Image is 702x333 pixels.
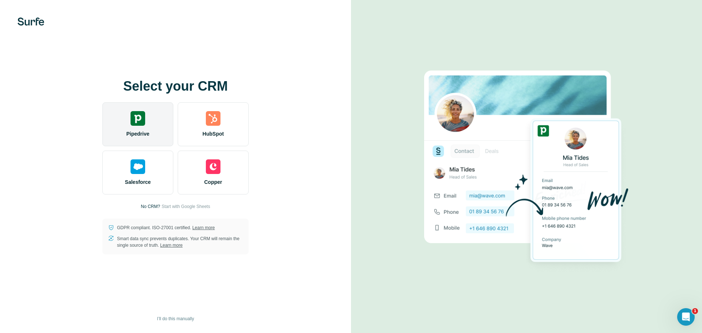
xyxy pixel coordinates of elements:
iframe: Intercom live chat [677,308,695,326]
p: GDPR compliant. ISO-27001 certified. [117,224,215,231]
button: I’ll do this manually [152,313,199,324]
span: Salesforce [125,178,151,186]
a: Learn more [192,225,215,230]
img: copper's logo [206,159,220,174]
img: pipedrive's logo [131,111,145,126]
p: Smart data sync prevents duplicates. Your CRM will remain the single source of truth. [117,235,243,249]
a: Learn more [160,243,182,248]
img: salesforce's logo [131,159,145,174]
p: No CRM? [141,203,160,210]
span: Pipedrive [126,130,149,137]
span: 1 [692,308,698,314]
img: PIPEDRIVE image [424,58,629,275]
span: HubSpot [203,130,224,137]
button: Start with Google Sheets [162,203,210,210]
img: hubspot's logo [206,111,220,126]
span: Copper [204,178,222,186]
img: Surfe's logo [18,18,44,26]
span: I’ll do this manually [157,315,194,322]
h1: Select your CRM [102,79,249,94]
